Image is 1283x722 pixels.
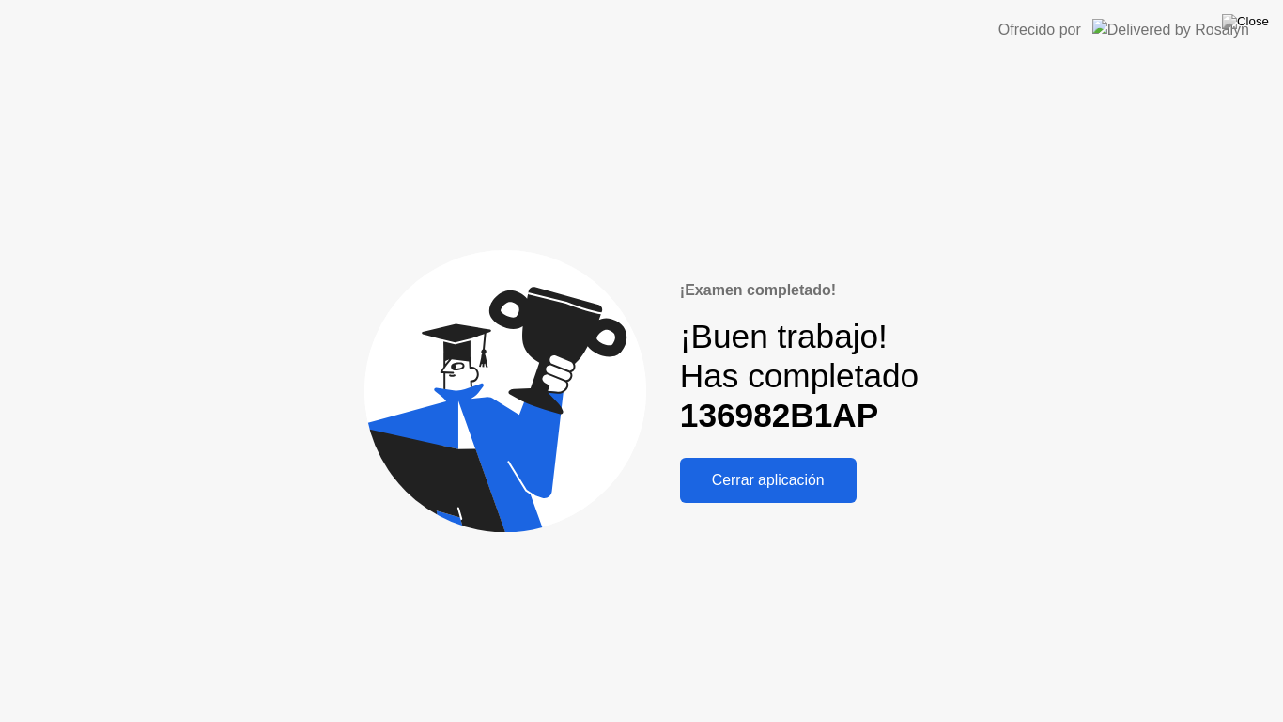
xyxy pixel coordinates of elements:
[1222,14,1269,29] img: Close
[680,458,857,503] button: Cerrar aplicación
[680,279,919,302] div: ¡Examen completado!
[680,397,878,433] b: 136982B1AP
[1092,19,1249,40] img: Delivered by Rosalyn
[998,19,1081,41] div: Ofrecido por
[680,317,919,436] div: ¡Buen trabajo! Has completado
[686,472,851,489] div: Cerrar aplicación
